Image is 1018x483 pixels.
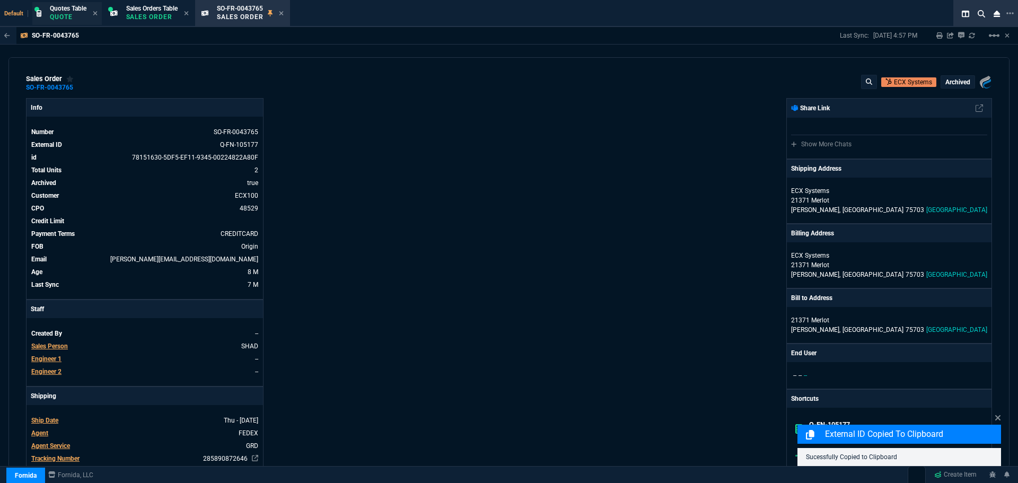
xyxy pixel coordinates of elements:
[31,178,259,188] tr: undefined
[217,5,263,12] span: SO-FR-0043765
[31,328,259,339] tr: undefined
[93,10,98,18] nx-icon: Close Tab
[31,254,259,265] tr: keithw@ecxsystems.com
[791,315,987,325] p: 21371 Merlot
[31,216,259,226] tr: undefined
[220,141,258,148] a: See Marketplace Order
[184,10,189,18] nx-icon: Close Tab
[31,281,59,288] span: Last Sync
[31,152,259,163] tr: See Marketplace Order
[791,271,840,278] span: [PERSON_NAME],
[224,417,258,424] span: 2025-02-27T00:00:00.000Z
[791,348,817,358] p: End User
[31,256,47,263] span: Email
[31,165,259,175] tr: undefined
[843,206,903,214] span: [GEOGRAPHIC_DATA]
[31,243,43,250] span: FOB
[27,99,263,117] p: Info
[132,154,258,161] span: See Marketplace Order
[958,7,973,20] nx-icon: Split Panels
[241,343,258,350] span: SHAD
[791,103,830,113] p: Share Link
[906,271,924,278] span: 75703
[27,300,263,318] p: Staff
[926,206,987,214] span: [GEOGRAPHIC_DATA]
[32,31,79,40] p: SO-FR-0043765
[31,154,37,161] span: id
[31,279,259,290] tr: 2/27/25 => 4:57 PM
[31,453,259,464] tr: undefined
[843,326,903,333] span: [GEOGRAPHIC_DATA]
[248,268,258,276] span: 2/24/25 => 6:00 PM
[806,452,993,462] p: Sucessfully Copied to Clipboard
[31,128,54,136] span: Number
[31,415,259,426] tr: undefined
[241,243,258,250] span: Origin
[791,186,893,196] p: ECX Systems
[894,77,932,87] p: ECX Systems
[50,5,86,12] span: Quotes Table
[791,196,987,205] p: 21371 Merlot
[791,164,841,173] p: Shipping Address
[973,7,989,20] nx-icon: Search
[791,260,987,270] p: 21371 Merlot
[203,455,248,462] a: 285890872646
[255,355,258,363] span: --
[31,330,62,337] span: Created By
[31,179,56,187] span: Archived
[246,442,258,450] span: GRD
[255,368,258,375] span: --
[31,229,259,239] tr: undefined
[906,326,924,333] span: 75703
[110,256,258,263] span: keithw@ecxsystems.com
[66,75,74,83] div: Add to Watchlist
[31,230,75,238] span: Payment Terms
[930,467,981,483] a: Create Item
[31,267,259,277] tr: 2/24/25 => 6:00 PM
[217,13,264,21] p: Sales Order
[31,417,58,424] span: Ship Date
[926,326,987,333] span: [GEOGRAPHIC_DATA]
[31,141,62,148] span: External ID
[31,341,259,352] tr: undefined
[31,268,42,276] span: Age
[31,190,259,201] tr: undefined
[825,428,999,441] p: External ID Copied to Clipboard
[31,428,259,438] tr: undefined
[240,205,258,212] a: 48529
[257,217,258,225] span: undefined
[840,31,873,40] p: Last Sync:
[787,390,991,408] p: Shortcuts
[50,13,86,21] p: Quote
[988,29,1001,42] mat-icon: Example home icon
[791,229,834,238] p: Billing Address
[254,166,258,174] span: 2
[221,230,258,238] span: CREDITCARD
[798,372,802,379] span: --
[791,140,852,148] a: Show More Chats
[1005,31,1010,40] a: Hide Workbench
[31,205,44,212] span: CPO
[791,251,893,260] p: ECX Systems
[791,293,832,303] p: Bill to Address
[31,127,259,137] tr: See Marketplace Order
[279,10,284,18] nx-icon: Close Tab
[126,13,178,21] p: Sales Order
[235,192,258,199] a: ECX100
[239,429,258,437] span: FEDEX
[31,166,62,174] span: Total Units
[804,372,807,379] span: --
[45,470,96,480] a: msbcCompanyName
[126,5,178,12] span: Sales Orders Table
[791,206,840,214] span: [PERSON_NAME],
[4,10,28,17] span: Default
[214,128,258,136] span: See Marketplace Order
[989,7,1004,20] nx-icon: Close Workbench
[791,326,840,333] span: [PERSON_NAME],
[255,330,258,337] span: --
[248,281,258,288] span: 2/27/25 => 4:57 PM
[4,32,10,39] nx-icon: Back to Table
[843,271,903,278] span: [GEOGRAPHIC_DATA]
[881,77,936,87] a: Open Customer in hubSpot
[247,179,258,187] span: true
